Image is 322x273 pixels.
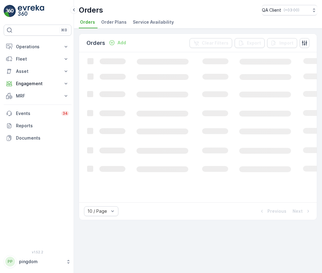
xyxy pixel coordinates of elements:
p: Clear Filters [202,40,228,46]
a: Reports [4,120,71,132]
button: Fleet [4,53,71,65]
span: Service Availability [133,19,174,25]
p: Fleet [16,56,59,62]
p: Events [16,110,58,117]
a: Documents [4,132,71,144]
button: Engagement [4,77,71,90]
button: Import [267,38,297,48]
p: Reports [16,123,69,129]
button: Add [106,39,128,46]
p: Operations [16,44,59,50]
button: QA Client(+03:00) [262,5,317,15]
button: Export [235,38,265,48]
div: PP [5,257,15,267]
p: Orders [86,39,105,47]
img: logo [4,5,16,17]
button: PPpingdom [4,255,71,268]
p: Import [279,40,293,46]
a: Events34 [4,107,71,120]
p: Engagement [16,81,59,87]
button: Previous [258,208,287,215]
button: MRF [4,90,71,102]
p: ⌘B [61,28,67,33]
span: Order Plans [101,19,127,25]
p: Previous [267,208,286,214]
img: logo_light-DOdMpM7g.png [18,5,44,17]
p: QA Client [262,7,281,13]
button: Next [292,208,312,215]
p: Next [293,208,303,214]
p: Asset [16,68,59,74]
p: 34 [63,111,68,116]
p: Documents [16,135,69,141]
button: Asset [4,65,71,77]
span: v 1.52.2 [4,250,71,254]
p: pingdom [19,259,63,265]
p: Add [117,40,126,46]
span: Orders [80,19,95,25]
p: MRF [16,93,59,99]
p: ( +03:00 ) [284,8,299,13]
button: Clear Filters [190,38,232,48]
button: Operations [4,41,71,53]
p: Orders [79,5,103,15]
p: Export [247,40,261,46]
